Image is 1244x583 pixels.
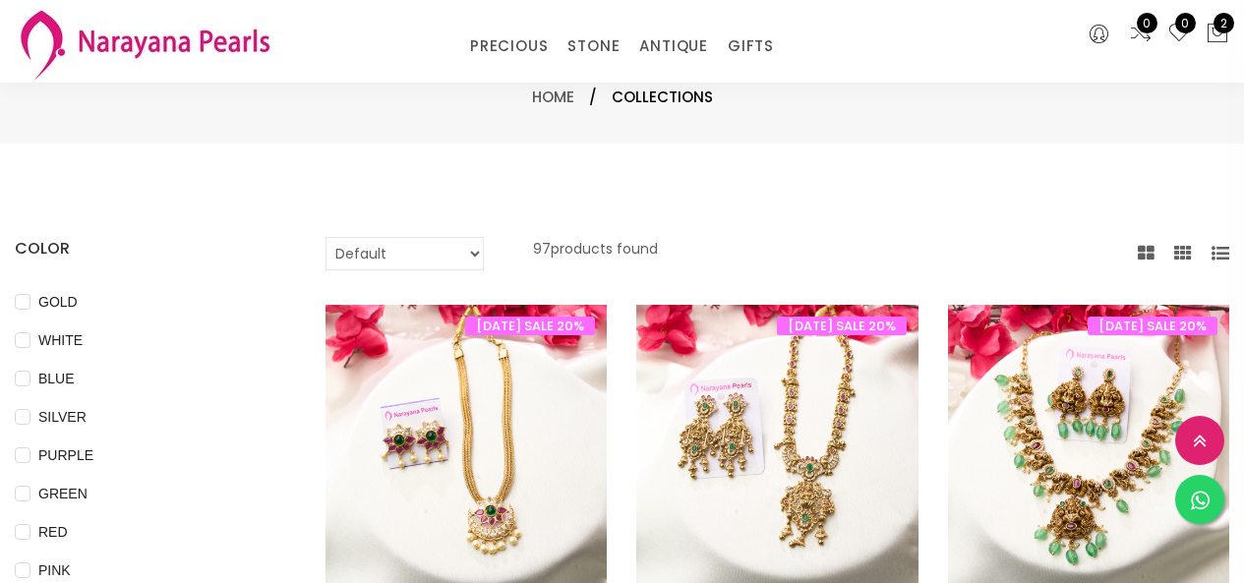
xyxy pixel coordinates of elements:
a: PRECIOUS [470,31,548,61]
span: WHITE [30,329,90,351]
span: PINK [30,559,79,581]
span: PURPLE [30,444,101,466]
a: 0 [1167,22,1191,47]
span: RED [30,521,76,543]
span: GOLD [30,291,86,313]
span: 0 [1137,13,1157,33]
span: / [589,86,597,109]
a: ANTIQUE [639,31,708,61]
span: Collections [612,86,713,109]
a: Home [532,87,574,107]
span: 0 [1175,13,1196,33]
a: GIFTS [728,31,774,61]
a: STONE [567,31,620,61]
span: SILVER [30,406,94,428]
span: [DATE] SALE 20% [1088,317,1217,335]
span: [DATE] SALE 20% [777,317,907,335]
a: 0 [1129,22,1153,47]
h4: COLOR [15,237,267,261]
span: [DATE] SALE 20% [465,317,595,335]
span: 2 [1214,13,1234,33]
p: 97 products found [533,237,658,270]
span: BLUE [30,368,83,389]
span: GREEN [30,483,95,504]
button: 2 [1206,22,1229,47]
